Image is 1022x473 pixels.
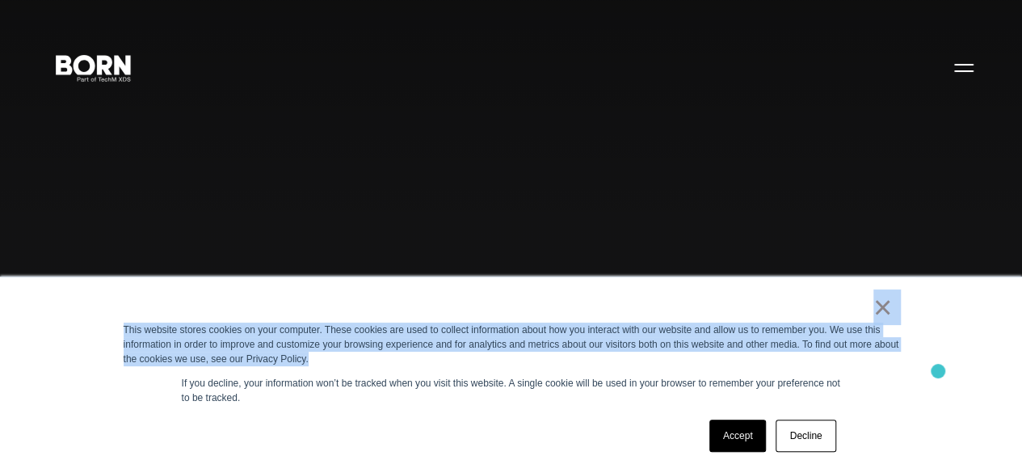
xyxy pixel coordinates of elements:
[944,50,983,84] button: Open
[873,300,893,315] a: ×
[776,420,835,452] a: Decline
[182,376,841,405] p: If you decline, your information won’t be tracked when you visit this website. A single cookie wi...
[709,420,767,452] a: Accept
[124,323,899,366] div: This website stores cookies on your computer. These cookies are used to collect information about...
